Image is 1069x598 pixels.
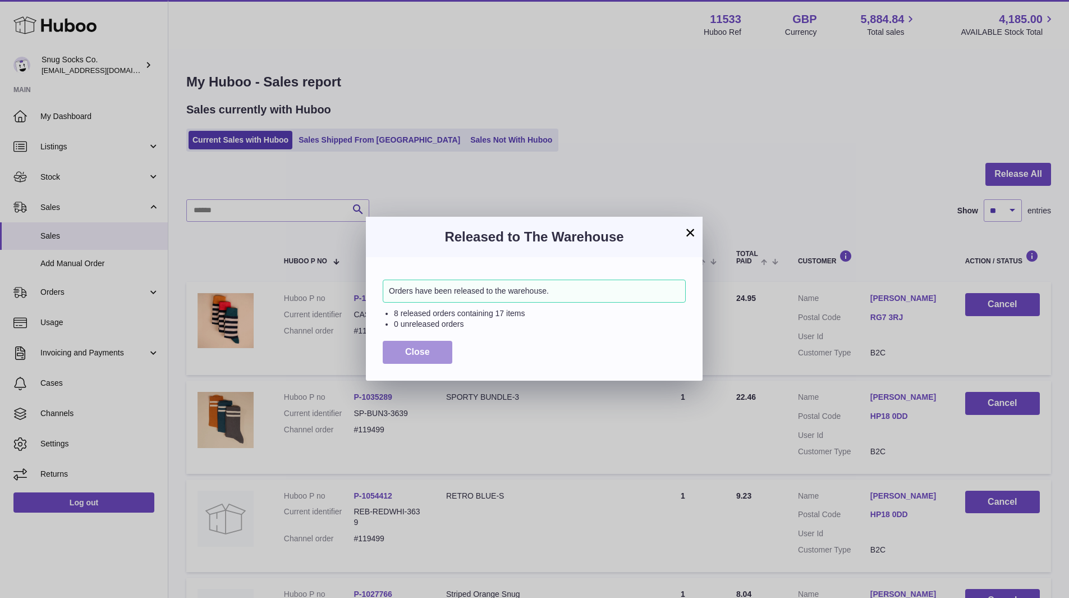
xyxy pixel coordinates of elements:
[683,226,697,239] button: ×
[405,347,430,357] span: Close
[394,319,686,330] li: 0 unreleased orders
[394,308,686,319] li: 8 released orders containing 17 items
[383,228,686,246] h3: Released to The Warehouse
[383,341,452,364] button: Close
[383,280,686,303] div: Orders have been released to the warehouse.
